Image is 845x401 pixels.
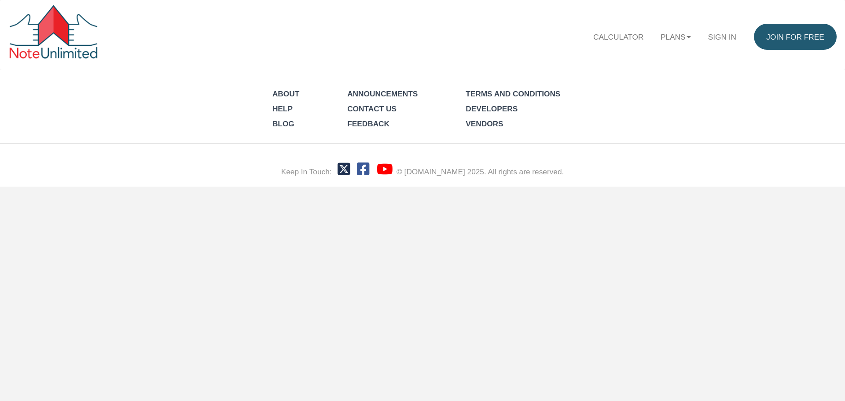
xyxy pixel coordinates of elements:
a: Plans [652,24,700,49]
div: © [DOMAIN_NAME] 2025. All rights are reserved. [397,166,564,177]
a: Help [272,104,293,113]
a: Join for FREE [754,24,836,49]
a: Developers [466,104,518,113]
div: Keep In Touch: [281,166,332,177]
a: Vendors [466,119,503,128]
a: Contact Us [347,104,397,113]
a: Calculator [585,24,652,49]
a: Sign in [700,24,745,49]
a: Announcements [347,89,418,98]
a: Feedback [347,119,389,128]
a: Blog [272,119,294,128]
a: About [272,89,299,98]
a: Terms and Conditions [466,89,560,98]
